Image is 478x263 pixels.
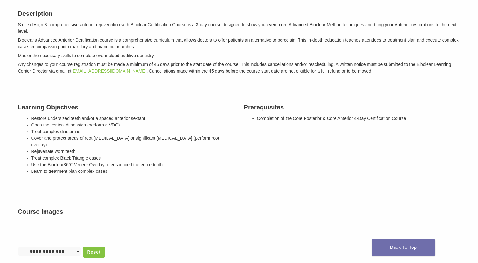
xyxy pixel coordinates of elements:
[31,115,234,122] li: Restore undersized teeth and/or a spaced anterior sextant
[31,169,107,174] span: Learn to treatment plan complex cases
[18,52,460,59] p: Master the necessary skills to complete overmolded additive dentistry.
[18,21,460,35] p: Smile design & comprehensive anterior rejuvenation with Bioclear Certification Course is a 3-day ...
[31,148,234,155] li: Rejuvenate worn teeth
[18,62,451,73] em: Any changes to your course registration must be made a minimum of 45 days prior to the start date...
[18,37,460,50] p: Bioclear's Advanced Anterior Certification course is a comprehensive curriculum that allows docto...
[18,9,460,18] h3: Description
[244,102,460,112] h3: Prerequisites
[64,162,163,167] span: 360° Veneer Overlay to ensconced the entire tooth
[83,247,105,258] a: Reset
[372,239,435,256] a: Back To Top
[257,115,460,122] li: Completion of the Core Posterior & Core Anterior 4-Day Certification Course
[18,207,460,216] h3: Course Images
[31,128,234,135] li: Treat complex diastemas
[71,68,146,73] a: [EMAIL_ADDRESS][DOMAIN_NAME]
[31,135,234,148] li: Cover and protect areas of root [MEDICAL_DATA] or significant [MEDICAL_DATA] (perform root overlay)
[31,122,234,128] li: Open the vertical dimension (perform a VDO)
[31,155,234,161] li: Treat complex Black Triangle cases
[18,102,234,112] h3: Learning Objectives
[31,161,234,168] li: Use the Bioclear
